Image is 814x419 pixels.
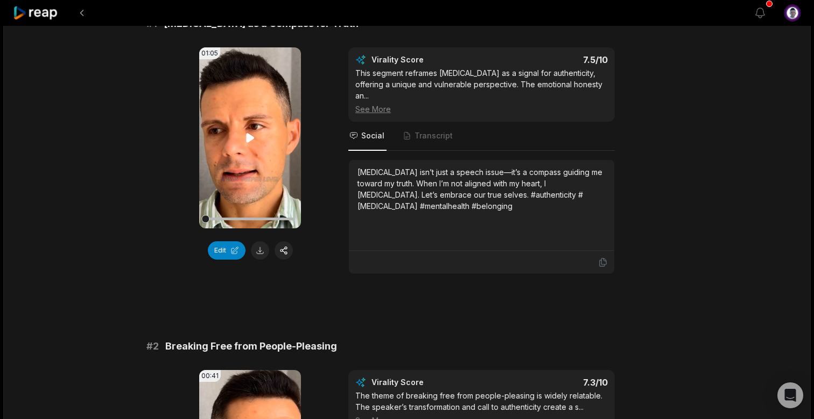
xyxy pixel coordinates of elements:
[199,47,301,228] video: Your browser does not support mp4 format.
[165,339,337,354] span: Breaking Free from People-Pleasing
[146,339,159,354] span: # 2
[357,166,606,212] div: [MEDICAL_DATA] isn’t just a speech issue—it’s a compass guiding me toward my truth. When I’m not ...
[355,67,608,115] div: This segment reframes [MEDICAL_DATA] as a signal for authenticity, offering a unique and vulnerab...
[493,377,608,388] div: 7.3 /10
[493,54,608,65] div: 7.5 /10
[371,54,487,65] div: Virality Score
[208,241,245,260] button: Edit
[371,377,487,388] div: Virality Score
[777,382,803,408] div: Open Intercom Messenger
[361,130,384,141] span: Social
[348,122,615,151] nav: Tabs
[355,103,608,115] div: See More
[415,130,453,141] span: Transcript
